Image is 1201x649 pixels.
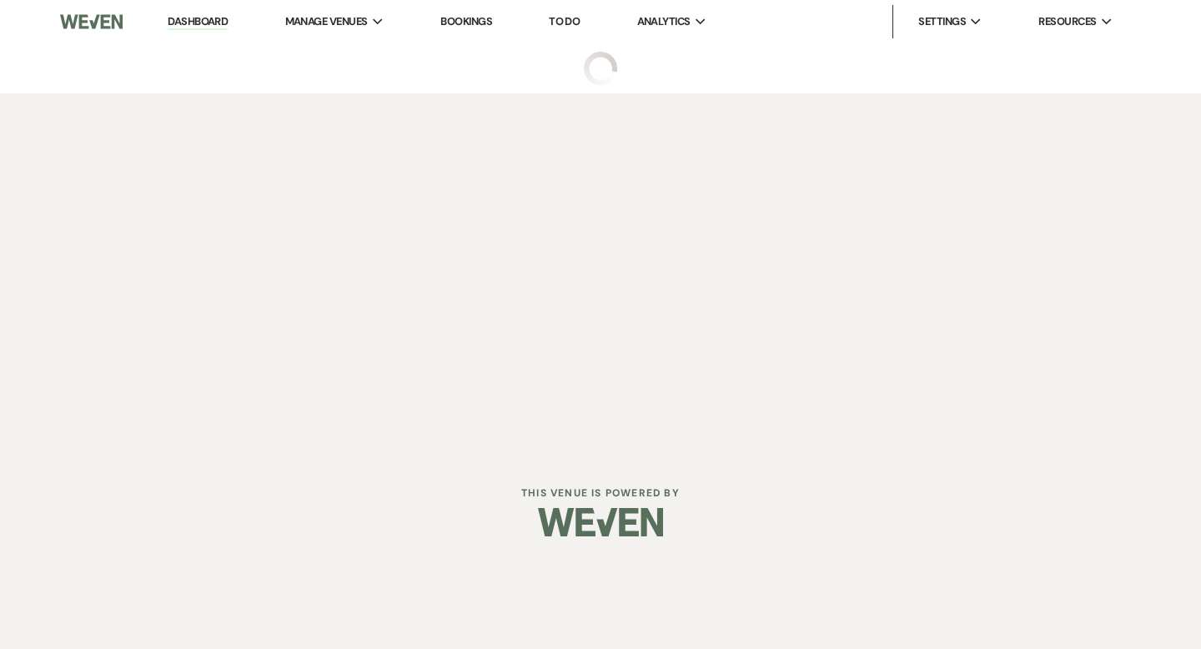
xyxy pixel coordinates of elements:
[538,493,663,551] img: Weven Logo
[1038,13,1096,30] span: Resources
[60,4,123,39] img: Weven Logo
[918,13,966,30] span: Settings
[440,14,492,28] a: Bookings
[584,52,617,85] img: loading spinner
[637,13,691,30] span: Analytics
[285,13,368,30] span: Manage Venues
[168,14,228,30] a: Dashboard
[549,14,580,28] a: To Do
